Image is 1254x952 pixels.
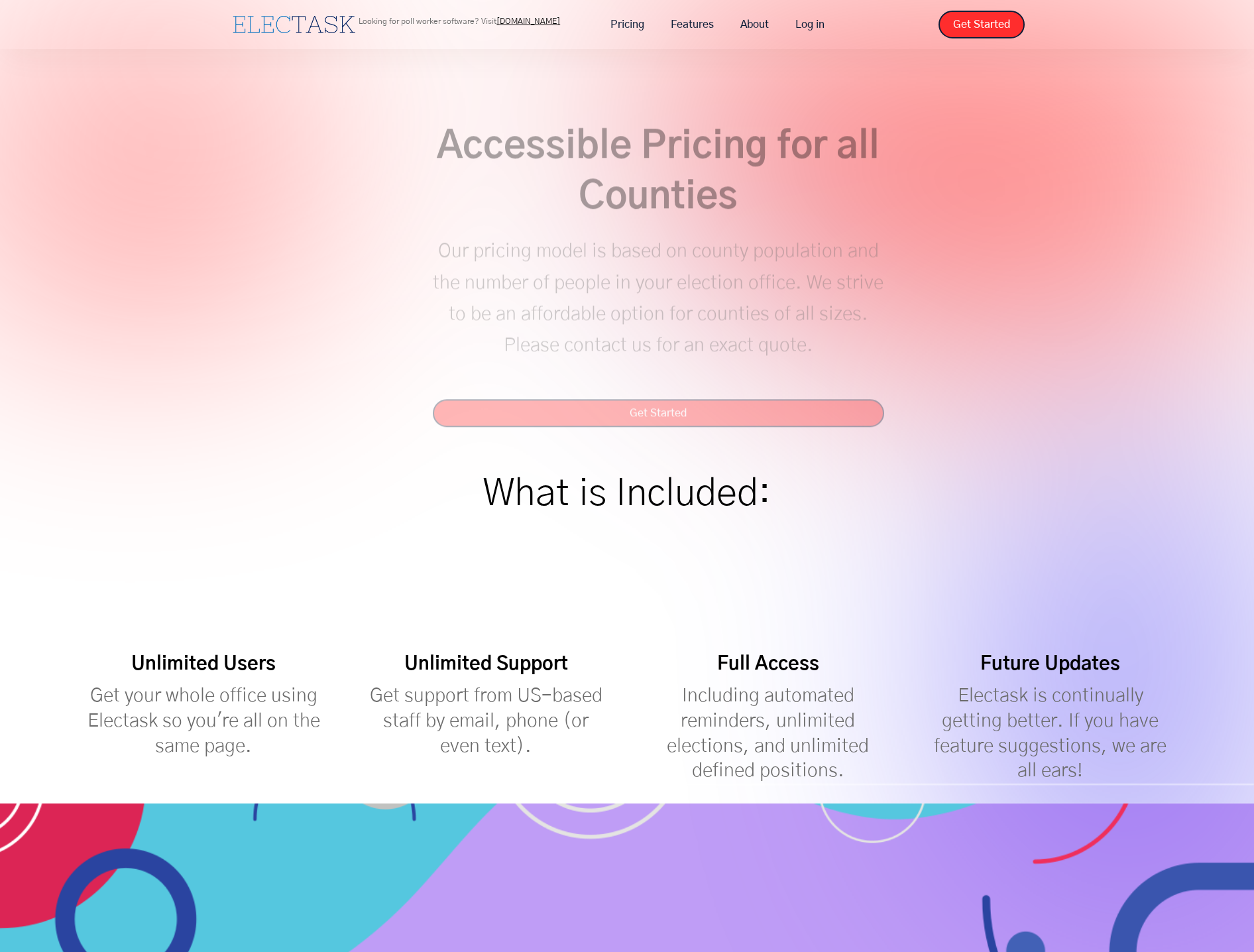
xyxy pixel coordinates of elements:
[496,17,560,25] a: [DOMAIN_NAME]
[597,11,657,38] a: Pricing
[433,235,884,392] p: Our pricing model is based on county population and the number of people in your election office....
[365,684,607,759] p: Get support from US-based staff by email, phone (or even text).
[717,652,819,677] h4: Full Access
[727,11,782,38] a: About
[433,122,884,222] h2: Accessible Pricing for all Counties
[483,471,771,518] h1: What is Included:
[83,684,325,759] p: Get your whole office using Electask so you're all on the same page.
[229,13,359,36] a: home
[782,11,838,38] a: Log in
[929,684,1172,784] p: Electask is continually getting better. If you have feature suggestions, we are all ears!
[980,652,1120,677] h4: Future Updates
[939,11,1025,38] a: Get Started
[657,11,727,38] a: Features
[433,399,884,427] a: Get Started
[359,17,560,25] p: Looking for poll worker software? Visit
[404,652,568,677] h4: Unlimited Support
[647,684,889,784] p: Including automated reminders, unlimited elections, and unlimited defined positions.
[131,652,276,677] h4: Unlimited Users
